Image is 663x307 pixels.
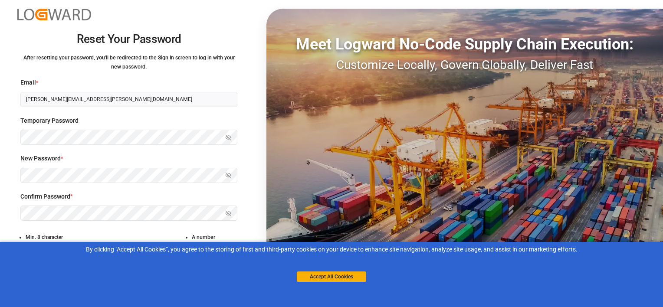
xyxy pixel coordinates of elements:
[17,9,91,20] img: Logward_new_orange.png
[20,26,237,53] h2: Reset Your Password
[266,56,663,74] div: Customize Locally, Govern Globally, Deliver Fast
[20,78,36,87] span: Email
[192,234,215,240] small: A number
[20,92,237,107] input: Enter your email
[26,233,90,241] li: Min. 8 character
[6,245,657,254] div: By clicking "Accept All Cookies”, you agree to the storing of first and third-party cookies on yo...
[20,116,79,125] span: Temporary Password
[266,33,663,56] div: Meet Logward No-Code Supply Chain Execution:
[20,154,61,163] span: New Password
[20,192,70,201] span: Confirm Password
[297,271,366,282] button: Accept All Cookies
[23,55,235,70] small: After resetting your password, you'll be redirected to the Sign In screen to log in with your new...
